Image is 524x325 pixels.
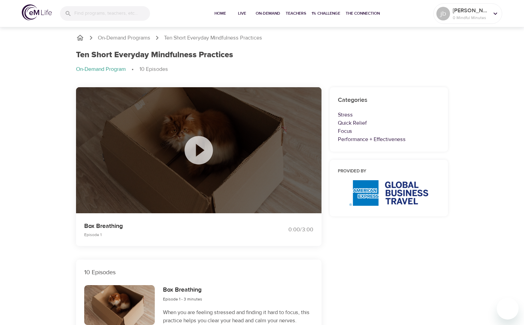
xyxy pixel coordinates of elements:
p: 0 Mindful Minutes [453,15,489,21]
p: [PERSON_NAME] [453,6,489,15]
p: Quick Relief [338,119,440,127]
p: Focus [338,127,440,135]
p: Stress [338,111,440,119]
span: 1% Challenge [312,10,340,17]
input: Find programs, teachers, etc... [74,6,150,21]
span: Live [234,10,250,17]
span: On-Demand [256,10,280,17]
h1: Ten Short Everyday Mindfulness Practices [76,50,233,60]
span: Episode 1 - 3 minutes [163,296,202,302]
div: jb [436,7,450,20]
p: Box Breathing [84,221,254,231]
p: 10 Episodes [139,65,168,73]
a: On-Demand Programs [98,34,150,42]
span: Teachers [286,10,306,17]
iframe: Button to launch messaging window [497,298,519,320]
p: When you are feeling stressed and finding it hard to focus, this practice helps you clear your he... [163,308,313,325]
img: AmEx%20GBT%20logo.png [349,180,428,206]
p: Ten Short Everyday Mindfulness Practices [164,34,262,42]
h6: Categories [338,95,440,105]
span: Home [212,10,228,17]
nav: breadcrumb [76,34,448,42]
img: logo [22,4,52,20]
p: Episode 1 [84,232,254,238]
nav: breadcrumb [76,65,448,74]
div: 0:00 / 3:00 [262,226,313,234]
span: The Connection [346,10,380,17]
p: 10 Episodes [84,268,313,277]
p: On-Demand Program [76,65,126,73]
h6: Provided by [338,168,440,175]
h6: Box Breathing [163,285,202,295]
p: Performance + Effectiveness [338,135,440,143]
